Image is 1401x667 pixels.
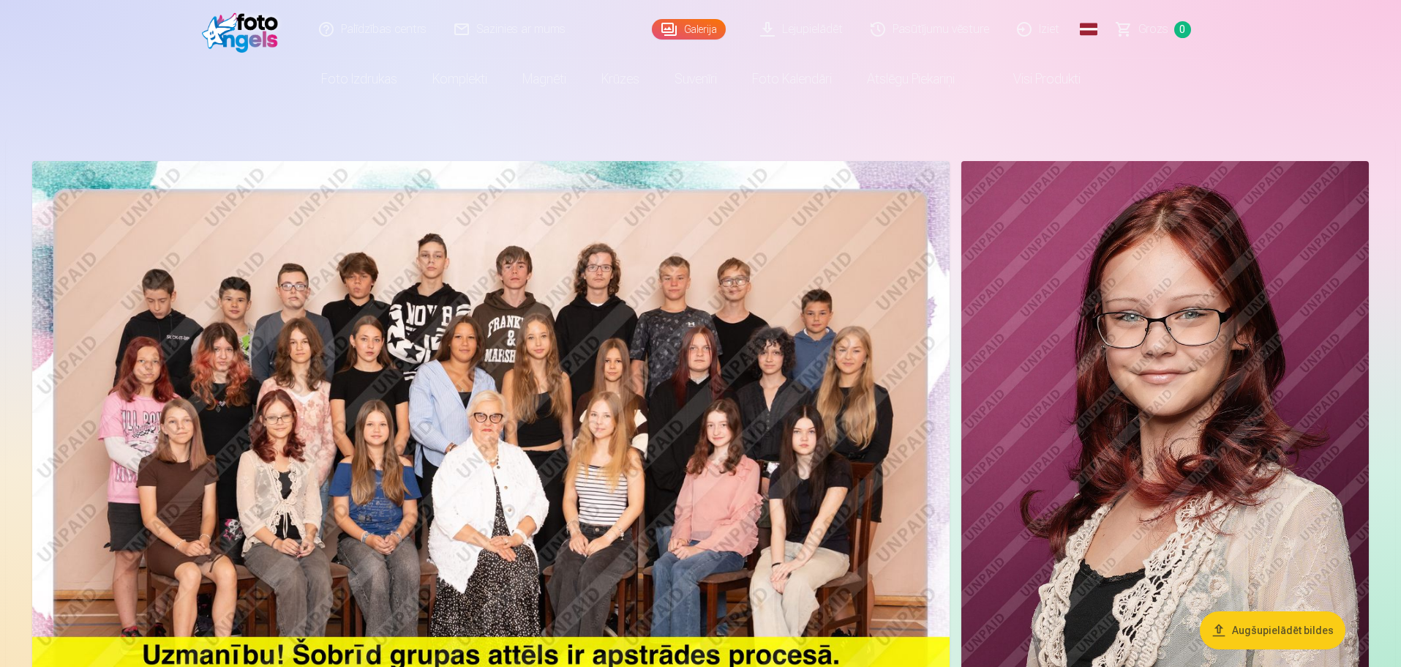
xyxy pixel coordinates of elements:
[584,59,657,100] a: Krūzes
[735,59,849,100] a: Foto kalendāri
[1200,611,1345,649] button: Augšupielādēt bildes
[415,59,505,100] a: Komplekti
[657,59,735,100] a: Suvenīri
[304,59,415,100] a: Foto izdrukas
[202,6,286,53] img: /fa1
[1174,21,1191,38] span: 0
[505,59,584,100] a: Magnēti
[849,59,972,100] a: Atslēgu piekariņi
[652,19,726,40] a: Galerija
[972,59,1098,100] a: Visi produkti
[1138,21,1168,38] span: Grozs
